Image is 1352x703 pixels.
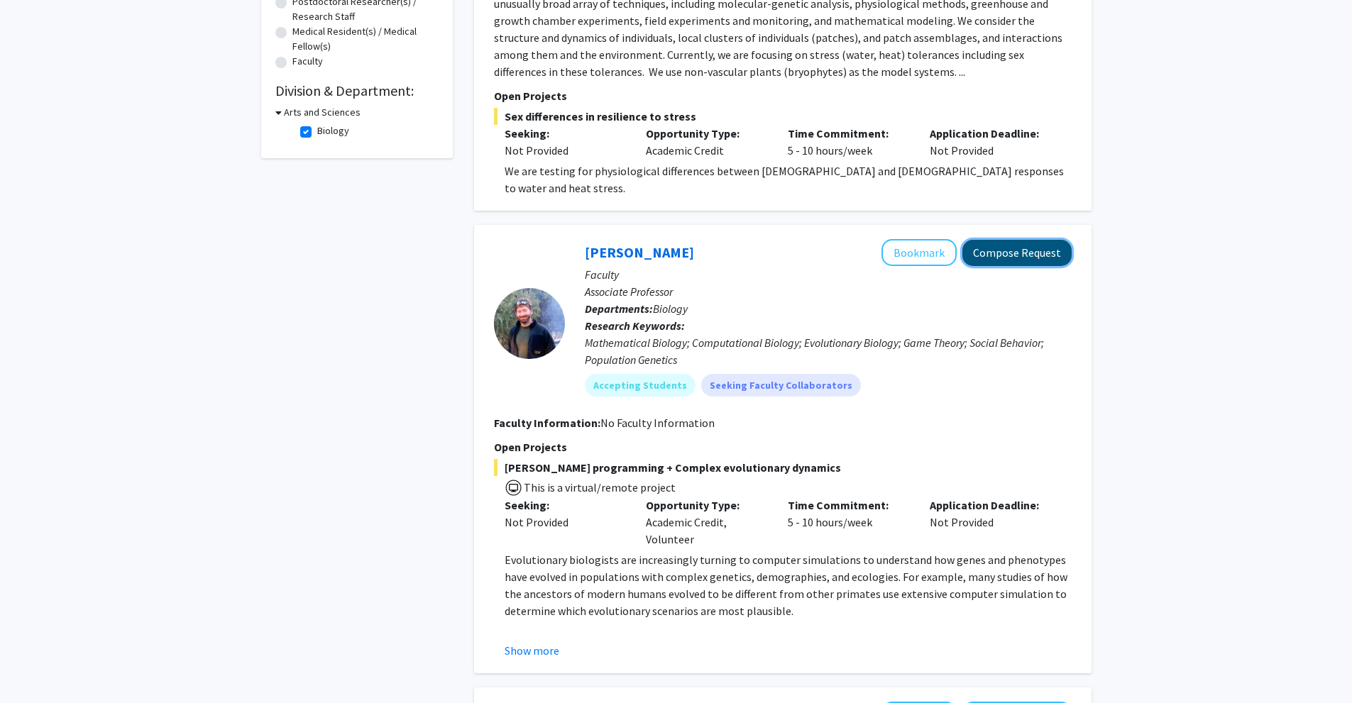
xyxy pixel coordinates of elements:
div: Mathematical Biology; Computational Biology; Evolutionary Biology; Game Theory; Social Behavior; ... [585,334,1072,368]
span: Sex differences in resilience to stress [494,108,1072,125]
div: Academic Credit, Volunteer [635,497,777,548]
label: Biology [317,123,349,138]
p: Time Commitment: [788,497,908,514]
b: Departments: [585,301,653,316]
div: Not Provided [919,125,1061,159]
p: Open Projects [494,438,1072,455]
p: Application Deadline: [930,497,1050,514]
span: No Faculty Information [600,416,715,430]
iframe: Chat [11,639,60,692]
p: Associate Professor [585,283,1072,300]
span: Biology [653,301,688,316]
h2: Division & Department: [275,82,439,99]
mat-chip: Accepting Students [585,374,696,397]
p: We are testing for physiological differences between [DEMOGRAPHIC_DATA] and [DEMOGRAPHIC_DATA] re... [505,162,1072,196]
div: 5 - 10 hours/week [777,497,919,548]
h3: Arts and Sciences [284,105,361,120]
a: [PERSON_NAME] [585,243,694,261]
p: Application Deadline: [930,125,1050,142]
span: This is a virtual/remote project [522,480,676,494]
label: Medical Resident(s) / Medical Fellow(s) [292,24,439,54]
b: Research Keywords: [585,319,685,333]
label: Faculty [292,54,323,69]
div: Not Provided [505,514,625,531]
p: Opportunity Type: [646,125,766,142]
p: Faculty [585,266,1072,283]
div: Not Provided [505,142,625,159]
button: Add Jeremy Van Cleve to Bookmarks [881,239,957,266]
b: Faculty Information: [494,416,600,430]
p: Time Commitment: [788,125,908,142]
p: Open Projects [494,87,1072,104]
p: Seeking: [505,497,625,514]
span: [PERSON_NAME] programming + Complex evolutionary dynamics [494,459,1072,476]
button: Show more [505,642,559,659]
p: Evolutionary biologists are increasingly turning to computer simulations to understand how genes ... [505,551,1072,619]
div: Academic Credit [635,125,777,159]
div: Not Provided [919,497,1061,548]
div: 5 - 10 hours/week [777,125,919,159]
mat-chip: Seeking Faculty Collaborators [701,374,861,397]
p: Opportunity Type: [646,497,766,514]
p: Seeking: [505,125,625,142]
button: Compose Request to Jeremy Van Cleve [962,240,1072,266]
